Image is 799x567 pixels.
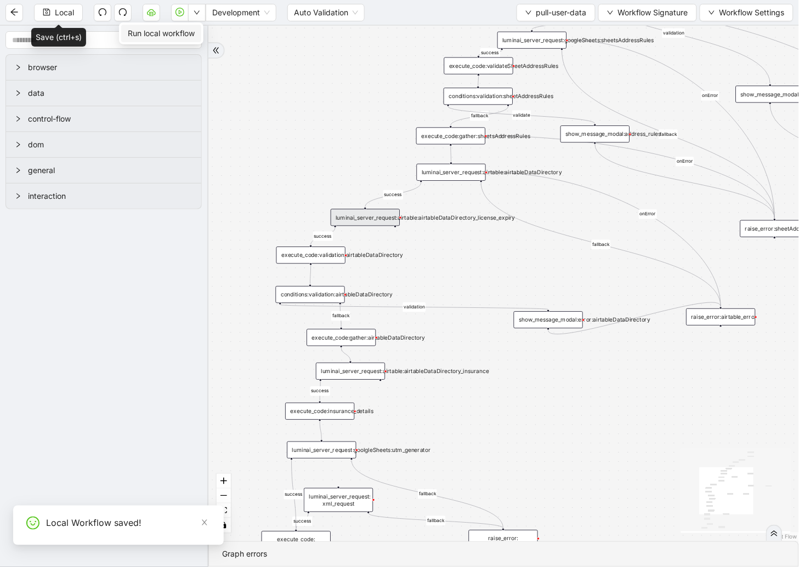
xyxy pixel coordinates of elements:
[188,4,206,21] button: down
[276,247,345,264] div: execute_code:validation:airtableDataDirectory
[715,333,727,344] span: plus-circle
[147,8,156,16] span: cloud-server
[618,7,688,19] span: Workflow Signature
[28,113,192,125] span: control-flow
[307,329,376,346] div: execute_code:gather:airtableDataDirectory
[201,519,208,526] span: close
[55,7,74,19] span: Local
[562,50,775,219] g: Edge from luminai_server_request:googleSheets:sheetsAddressRules to raise_error:sheetAddressRule
[5,4,23,21] button: arrow-left
[114,4,132,21] button: redo
[316,363,385,380] div: luminai_server_request:airtable:airtableDataDirectory_insuranceplus-circle
[212,47,220,54] span: double-right
[352,460,503,528] g: Edge from luminai_server_request:goolgleSheets:utm_generator to raise_error:
[43,8,50,16] span: save
[417,164,486,181] div: luminai_server_request:airtable:airtableDataDirectory
[389,233,401,244] span: plus-circle
[416,128,485,145] div: execute_code:gather:sheetsAddressRules
[469,530,538,547] div: raise_error:
[276,286,345,303] div: conditions:validation:airtableDataDirectory
[118,8,127,16] span: redo
[481,182,721,307] g: Edge from luminai_server_request:airtable:airtableDataDirectory to raise_error:airtable_error
[310,381,330,400] g: Edge from luminai_server_request:airtable:airtableDataDirectory_insurance to execute_code:insuran...
[28,164,192,176] span: general
[607,9,614,16] span: down
[217,474,231,489] button: zoom in
[304,488,373,512] div: luminai_server_request: xml_request
[331,305,350,328] g: Edge from conditions:validation:airtableDataDirectory to execute_code:gather:airtableDataDirectory
[294,4,358,21] span: Auto Validation
[6,106,201,131] div: control-flow
[719,7,785,19] span: Workflow Settings
[444,58,513,75] div: execute_code:validateSheetAddressRules
[34,4,83,21] button: saveLocal
[560,125,630,142] div: show_message_modal:address_rules
[222,548,785,560] div: Graph errors
[525,9,532,16] span: down
[6,158,201,183] div: general
[365,182,421,207] g: Edge from luminai_server_request:airtable:airtableDataDirectory to luminai_server_request:airtabl...
[175,8,184,16] span: play-circle
[262,531,331,555] div: execute_code: websiteUrl
[331,209,400,226] div: luminai_server_request:airtable:airtableDataDirectory_license_expiry
[310,266,311,284] g: Edge from execute_code:validation:airtableDataDirectory to conditions:validation:airtableDataDire...
[514,311,583,328] div: show_message_modal:error:airtableDataDirectory
[497,32,566,49] div: luminai_server_request:googleSheets:sheetsAddressRules
[687,308,756,325] div: raise_error:airtable_error
[10,8,19,16] span: arrow-left
[28,190,192,202] span: interaction
[31,28,86,47] div: Save (ctrl+s)
[292,513,312,529] g: Edge from luminai_server_request: xml_request to execute_code: websiteUrl
[532,21,565,30] g: Edge from execute_code:gather:sheetsDataDirectory to luminai_server_request:googleSheets:sheetsAd...
[285,403,354,420] div: execute_code:insurance_details
[6,55,201,80] div: browser
[217,518,231,533] button: toggle interactivity
[709,9,715,16] span: down
[26,517,39,530] span: smile
[341,348,350,361] g: Edge from execute_code:gather:airtableDataDirectory to luminai_server_request:airtable:airtableDa...
[284,460,304,529] g: Edge from luminai_server_request:goolgleSheets:utm_generator to execute_code: websiteUrl
[28,61,192,73] span: browser
[15,141,21,148] span: right
[98,8,107,16] span: undo
[15,90,21,96] span: right
[444,88,513,105] div: conditions:validation:sheetAddressRules
[15,116,21,122] span: right
[375,387,387,398] span: plus-circle
[700,4,794,21] button: downWorkflow Settings
[769,534,797,540] a: React Flow attribution
[598,4,697,21] button: downWorkflow Signature
[15,167,21,174] span: right
[28,139,192,151] span: dom
[143,4,160,21] button: cloud-server
[6,184,201,209] div: interaction
[15,193,21,199] span: right
[15,64,21,71] span: right
[6,81,201,106] div: data
[6,132,201,157] div: dom
[316,363,385,380] div: luminai_server_request:airtable:airtableDataDirectory_insurance
[369,513,503,528] g: Edge from luminai_server_request: xml_request to raise_error:
[595,144,775,218] g: Edge from show_message_modal:address_rules to raise_error:sheetAddressRule
[217,489,231,503] button: zoom out
[287,442,356,459] div: luminai_server_request:goolgleSheets:utm_generator
[311,228,335,245] g: Edge from luminai_server_request:airtable:airtableDataDirectory_license_expiry to execute_code:va...
[46,517,211,530] div: Local Workflow saved!
[478,76,479,86] g: Edge from execute_code:validateSheetAddressRules to conditions:validation:sheetAddressRules
[548,302,721,334] g: Edge from show_message_modal:error:airtableDataDirectory to raise_error:airtable_error
[217,503,231,518] button: fit view
[517,4,596,21] button: downpull-user-data
[479,48,502,58] g: Edge from luminai_server_request:googleSheets:sheetsAddressRules to execute_code:validateSheetAdd...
